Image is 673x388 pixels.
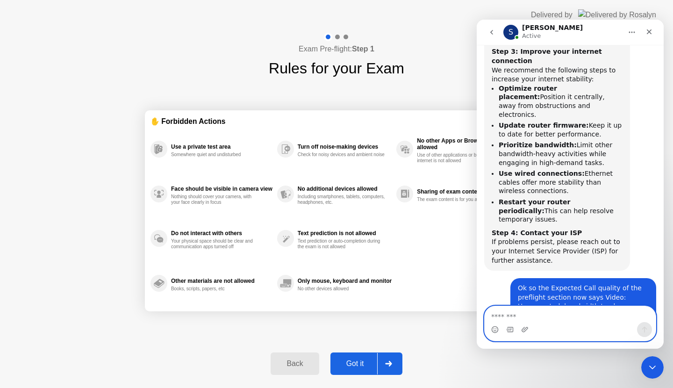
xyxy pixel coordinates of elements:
button: Gif picker [29,306,37,314]
div: Other materials are not allowed [171,278,272,284]
b: Optimize router placement: [22,65,80,81]
div: We recommend the following steps to increase your internet stability: [15,28,146,64]
h4: Exam Pre-flight: [299,43,374,55]
div: Check for noisy devices and ambient noise [298,152,386,158]
div: The exam content is for you alone [417,197,505,202]
div: Got it [333,359,377,368]
button: Got it [330,352,402,375]
div: If problems persist, please reach out to your Internet Service Provider (ISP) for further assista... [15,209,146,245]
div: Including smartphones, tablets, computers, headphones, etc. [298,194,386,205]
b: Update router firmware: [22,102,112,109]
img: Delivered by Rosalyn [578,9,656,20]
div: Text prediction is not allowed [298,230,392,237]
div: Your physical space should be clear and communication apps turned off [171,238,259,250]
iframe: Intercom live chat [641,356,664,379]
h1: Rules for your Exam [269,57,404,79]
div: Use of other applications or browsing the internet is not allowed [417,152,505,164]
iframe: Intercom live chat [477,20,664,349]
div: Text prediction or auto-completion during the exam is not allowed [298,238,386,250]
button: Emoji picker [14,306,22,314]
b: Use wired connections: [22,150,108,158]
b: Step 3: Improve your internet connection [15,28,125,45]
div: Somewhere quiet and undisturbed [171,152,259,158]
button: Send a message… [160,302,175,317]
div: Nothing should cover your camera, with your face clearly in focus [171,194,259,205]
b: Step 1 [352,45,374,53]
div: Ok so the Expected Call quality of the preflight section now says Video: Unsupported, bandwidth t... [34,259,179,330]
div: Ok so the Expected Call quality of the preflight section now says Video: Unsupported, bandwidth t... [41,264,172,292]
div: Do not interact with others [171,230,272,237]
div: Sharing of exam content prohibited [417,188,518,195]
textarea: Message… [8,287,179,302]
div: No additional devices allowed [298,186,392,192]
li: Position it centrally, away from obstructions and electronics. [22,65,146,99]
b: Restart your router periodically: [22,179,93,195]
b: Step 4: Contact your ISP [15,209,105,217]
div: Turn off noise-making devices [298,144,392,150]
li: Limit other bandwidth-heavy activities while engaging in high-demand tasks. [22,121,146,147]
div: Delivered by [531,9,573,21]
li: Ethernet cables offer more stability than wireless connections. [22,150,146,176]
div: Only mouse, keyboard and monitor [298,278,392,284]
div: No other Apps or Browser tabs allowed [417,137,518,151]
div: Use a private test area [171,144,272,150]
li: This can help resolve temporary issues. [22,178,146,204]
div: ✋ Forbidden Actions [150,116,523,127]
div: No other devices allowed [298,286,386,292]
div: Face should be visible in camera view [171,186,272,192]
button: Back [271,352,319,375]
div: Back [273,359,316,368]
div: Richard says… [7,259,179,337]
button: Upload attachment [44,306,52,314]
b: Prioritize bandwidth: [22,122,100,129]
li: Keep it up to date for better performance. [22,101,146,119]
div: Books, scripts, papers, etc [171,286,259,292]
